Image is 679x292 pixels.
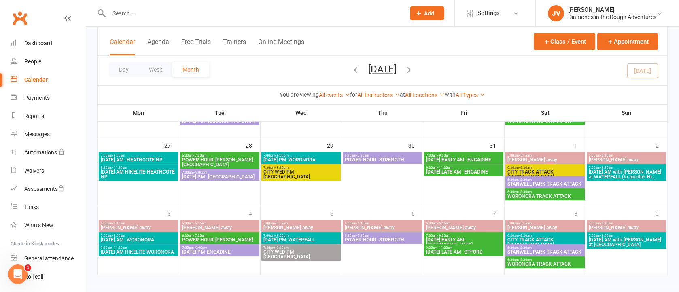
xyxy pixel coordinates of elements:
[507,246,583,250] span: 6:30am
[100,222,176,225] span: 5:00am
[24,40,52,47] div: Dashboard
[275,222,288,225] span: - 5:15am
[8,264,28,284] iframe: Intercom live chat
[24,186,64,192] div: Assessments
[263,169,339,179] span: CITY WED PM- [GEOGRAPHIC_DATA]
[505,104,586,121] th: Sat
[147,38,169,55] button: Agenda
[11,107,85,125] a: Reports
[193,154,206,157] span: - 7:30am
[11,268,85,286] a: Roll call
[11,71,85,89] a: Calendar
[426,234,502,237] span: 7:00am
[182,250,258,254] span: [DATE] PM-ENGADINE
[319,92,350,98] a: All events
[11,144,85,162] a: Automations
[426,157,502,162] span: [DATE] EARLY AM- ENGADINE
[112,154,125,157] span: - 9:00am
[357,92,400,98] a: All Instructors
[597,33,658,50] button: Appointment
[507,154,583,157] span: 5:00am
[24,273,43,280] div: Roll call
[100,237,176,242] span: [DATE] AM- WORONORA
[24,95,50,101] div: Payments
[426,250,502,254] span: [DATE] LATE AM -OTFORD
[426,154,502,157] span: 7:00am
[426,225,502,230] span: [PERSON_NAME] away
[600,166,613,169] span: - 9:30am
[182,246,258,250] span: 7:00pm
[656,206,667,220] div: 9
[263,250,339,259] span: CITY WED PM- [GEOGRAPHIC_DATA]
[519,154,532,157] span: - 5:15am
[246,138,260,152] div: 28
[172,62,209,77] button: Month
[263,246,339,250] span: 7:30pm
[586,104,667,121] th: Sun
[24,222,53,229] div: What's New
[507,250,583,254] span: STANWELL PARK TRACK ATTACK
[139,62,172,77] button: Week
[100,157,176,162] span: [DATE] AM- HEATHCOTE NP
[11,53,85,71] a: People
[507,118,583,123] span: WORONORA TRACK ATTACK
[109,62,139,77] button: Day
[344,225,420,230] span: [PERSON_NAME] away
[327,138,342,152] div: 29
[100,250,176,254] span: [DATE] AM HIKELITE WORONORA
[344,234,420,237] span: 6:30am
[24,76,48,83] div: Calendar
[24,204,39,210] div: Tasks
[24,113,44,119] div: Reports
[275,166,289,169] span: - 9:30pm
[110,38,135,55] button: Calendar
[100,154,176,157] span: 7:00am
[342,104,423,121] th: Thu
[263,237,339,242] span: [DATE] PM-WATERFALL
[11,250,85,268] a: General attendance kiosk mode
[356,234,369,237] span: - 7:30am
[600,234,613,237] span: - 9:00am
[519,234,532,237] span: - 8:30am
[507,169,583,179] span: CITY TRACK ATTACK [GEOGRAPHIC_DATA]
[168,206,179,220] div: 3
[182,222,258,225] span: 5:00am
[588,166,664,169] span: 7:00am
[280,91,319,98] strong: You are viewing
[574,138,586,152] div: 1
[182,154,258,157] span: 6:30am
[507,194,583,199] span: WORONORA TRACK ATTACK
[249,206,260,220] div: 4
[11,125,85,144] a: Messages
[24,131,50,138] div: Messages
[24,255,74,262] div: General attendance
[445,91,456,98] strong: with
[182,237,258,242] span: POWER HOUR-[PERSON_NAME]
[11,89,85,107] a: Payments
[275,234,289,237] span: - 9:00pm
[356,222,369,225] span: - 5:15am
[344,237,420,242] span: POWER HOUR- STRENGTH
[106,8,399,19] input: Search...
[100,169,176,179] span: [DATE] AM HIKELITE-HEATHCOTE NP
[490,138,504,152] div: 31
[193,222,206,225] span: - 5:15am
[182,234,258,237] span: 6:30am
[568,6,656,13] div: [PERSON_NAME]
[11,216,85,235] a: What's New
[426,169,502,174] span: [DATE] LATE AM -ENGADINE
[194,171,207,174] span: - 9:00pm
[344,154,420,157] span: 6:30am
[181,38,211,55] button: Free Trials
[568,13,656,21] div: Diamonds in the Rough Adventures
[519,258,532,262] span: - 8:30am
[179,104,261,121] th: Tue
[112,222,125,225] span: - 5:15am
[588,234,664,237] span: 7:00am
[410,6,444,20] button: Add
[507,258,583,262] span: 6:30am
[437,154,450,157] span: - 9:00am
[507,237,583,247] span: CITY TRACK ATTACK [GEOGRAPHIC_DATA]
[182,174,258,179] span: [DATE] PM- [GEOGRAPHIC_DATA]
[412,206,423,220] div: 6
